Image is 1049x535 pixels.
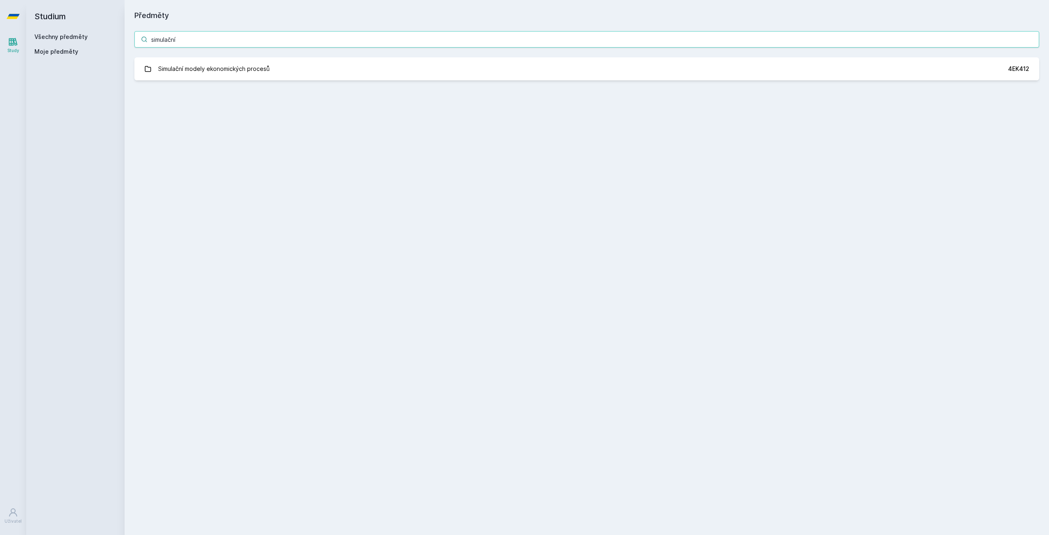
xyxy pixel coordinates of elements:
[7,48,19,54] div: Study
[1008,65,1029,73] div: 4EK412
[34,48,78,56] span: Moje předměty
[134,57,1039,80] a: Simulační modely ekonomických procesů 4EK412
[158,61,270,77] div: Simulační modely ekonomických procesů
[34,33,88,40] a: Všechny předměty
[134,10,1039,21] h1: Předměty
[2,503,25,528] a: Uživatel
[134,31,1039,48] input: Název nebo ident předmětu…
[5,518,22,524] div: Uživatel
[2,33,25,58] a: Study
